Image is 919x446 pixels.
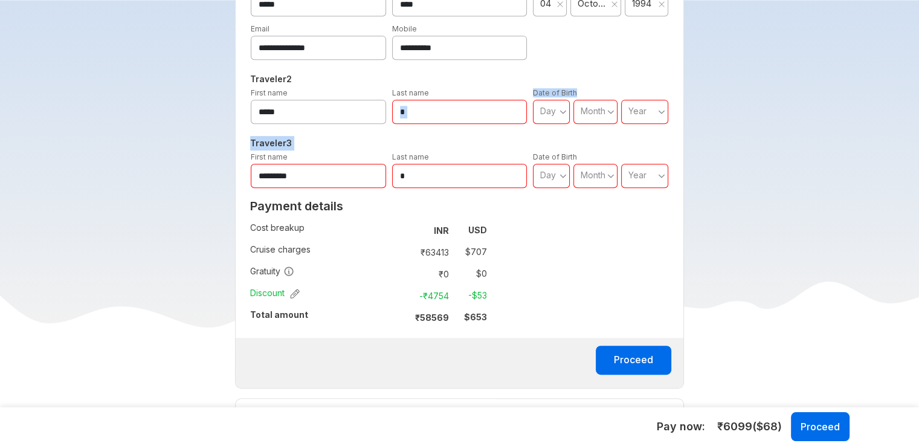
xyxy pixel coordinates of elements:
[403,265,454,282] td: ₹ 0
[251,24,269,33] label: Email
[559,106,567,118] svg: angle down
[540,106,556,116] span: Day
[392,152,429,161] label: Last name
[250,287,300,299] span: Discount
[628,170,647,180] span: Year
[540,170,556,180] span: Day
[791,412,850,441] button: Proceed
[398,306,403,328] td: :
[251,152,288,161] label: First name
[248,72,671,86] h5: Traveler 2
[392,24,417,33] label: Mobile
[250,241,398,263] td: Cruise charges
[533,88,577,97] label: Date of Birth
[454,265,487,282] td: $ 0
[658,170,665,182] svg: angle down
[717,419,782,435] span: ₹ 6099 ($ 68 )
[464,312,487,322] strong: $ 653
[581,106,605,116] span: Month
[596,346,671,375] button: Proceed
[415,312,449,323] strong: ₹ 58569
[658,1,665,8] svg: close
[398,219,403,241] td: :
[628,106,647,116] span: Year
[398,263,403,285] td: :
[398,285,403,306] td: :
[611,1,618,8] svg: close
[533,152,577,161] label: Date of Birth
[607,170,614,182] svg: angle down
[250,219,398,241] td: Cost breakup
[454,287,487,304] td: -$ 53
[392,88,429,97] label: Last name
[434,225,449,236] strong: INR
[468,225,487,235] strong: USD
[250,199,487,213] h2: Payment details
[454,244,487,260] td: $ 707
[248,136,671,150] h5: Traveler 3
[607,106,614,118] svg: angle down
[581,170,605,180] span: Month
[250,309,308,320] strong: Total amount
[403,287,454,304] td: -₹ 4754
[556,1,564,8] svg: close
[251,88,288,97] label: First name
[403,244,454,260] td: ₹ 63413
[250,265,294,277] span: Gratuity
[398,241,403,263] td: :
[657,419,705,434] h5: Pay now :
[559,170,567,182] svg: angle down
[658,106,665,118] svg: angle down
